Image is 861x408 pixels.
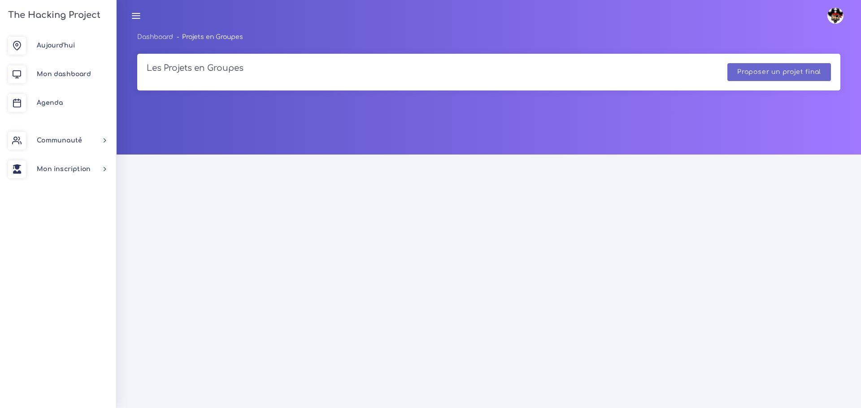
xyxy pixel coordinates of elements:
img: avatar [827,8,844,24]
span: Communauté [37,137,82,144]
span: Aujourd'hui [37,42,75,49]
a: Dashboard [137,34,173,40]
span: Mon inscription [37,166,91,172]
span: Mon dashboard [37,71,91,77]
li: Projets en Groupes [173,31,243,43]
h4: Les Projets en Groupes [147,63,831,73]
a: Proposer un projet final [737,69,821,75]
h3: The Hacking Project [5,10,100,20]
span: Agenda [37,99,63,106]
